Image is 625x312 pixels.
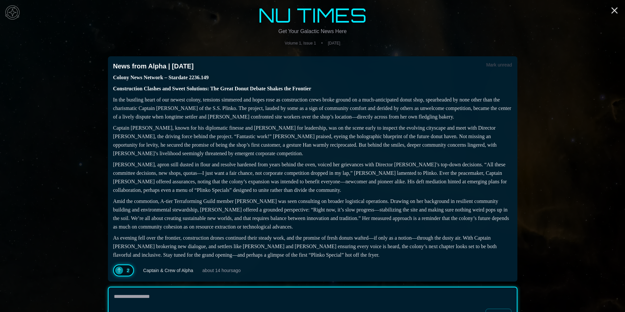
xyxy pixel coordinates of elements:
[321,41,323,46] span: •
[113,124,512,158] p: Captain [PERSON_NAME], known for his diplomatic finesse and [PERSON_NAME] for leadership, was on ...
[328,41,340,46] span: [DATE]
[113,96,512,121] p: In the bustling heart of our newest colony, tensions simmered and hopes rose as construction crew...
[113,160,512,194] p: [PERSON_NAME], apron still dusted in flour and resolve hardened from years behind the oven, voice...
[113,75,209,80] strong: Colony News Network – Stardate 2236.149
[113,86,311,91] strong: Construction Clashes and Sweet Solutions: The Great Donut Debate Shakes the Frontier
[285,41,316,46] span: Volume 1, Issue 1
[127,267,130,274] span: 2
[486,62,512,68] button: Mark unread
[113,62,194,73] a: News from Alpha | [DATE]
[609,5,620,16] a: Close
[108,5,517,25] a: NU TIMES
[202,267,241,274] span: about 14 hours ago
[113,197,512,231] p: Amid the commotion, A-tier Terraforming Guild member [PERSON_NAME] was seen consulting on broader...
[113,234,512,259] p: As evening fell over the frontier, construction drones continued their steady work, and the promi...
[3,3,22,22] img: menu
[108,28,517,35] p: Get Your Galactic News Here
[113,62,194,71] h2: News from Alpha | [DATE]
[143,267,193,274] span: Captain & Crew of Alpha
